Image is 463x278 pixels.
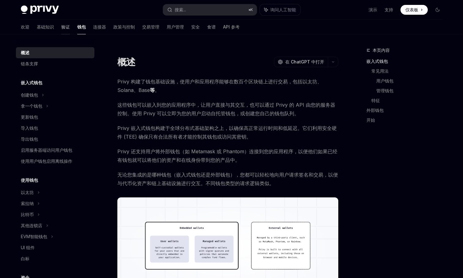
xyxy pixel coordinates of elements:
[61,24,70,29] font: 验证
[21,158,72,164] font: 使用用户钱包启用离线操作
[163,4,257,15] button: 搜索...⌘K
[369,7,377,12] font: 演示
[191,20,200,34] a: 安全
[366,56,447,66] a: 嵌入式钱包
[113,20,135,34] a: 政策与控制
[61,20,70,34] a: 验证
[155,87,160,93] font: 。
[117,125,337,140] font: Privy 嵌入式钱包构建于全球分布式基础架构之上，以确保高正常运行时间和低延迟。它们利用安全硬件 (TEE) 确保只有合法所有者才能控制其钱包或访问其密钥。
[142,20,159,34] a: 交易管理
[117,78,322,93] font: Privy 构建了钱包基础设施，使用户和应用程序能够在数百个区块链上进行交易，包括以太坊、Solana、Base
[223,24,240,29] font: API 参考
[371,96,447,105] a: 特征
[249,7,250,12] font: ⌘
[21,6,59,14] img: 深色标志
[113,24,135,29] font: 政策与控制
[371,68,389,74] font: 常见用法
[16,253,94,264] a: 白标
[117,148,337,163] font: Privy 还支持用户将外部钱包（如 Metamask 或 Phantom）连接到您的应用程序，以便他们如果已经有钱包就可以将他们的资产和在线身份带到您的产品中。
[207,20,216,34] a: 食谱
[274,57,328,67] button: 在 ChatGPT 中打开
[21,212,34,217] font: 比特币
[21,125,38,131] font: 导入钱包
[21,80,42,85] font: 嵌入式钱包
[21,147,72,153] font: 启用服务器端访问用户钱包
[117,56,135,67] font: 概述
[16,134,94,145] a: 导出钱包
[260,4,300,15] button: 询问人工智能
[21,190,34,195] font: 以太坊
[371,66,447,76] a: 常见用法
[371,98,380,103] font: 特征
[150,87,155,93] a: 等
[369,7,377,13] a: 演示
[21,61,38,66] font: 链条支撑
[21,223,42,228] font: 其他连锁店
[142,24,159,29] font: 交易管理
[175,7,186,12] font: 搜索...
[376,76,447,86] a: 用户钱包
[21,50,29,55] font: 概述
[21,256,29,261] font: 白标
[366,117,375,123] font: 开始
[37,20,54,34] a: 基础知识
[376,78,393,83] font: 用户钱包
[16,58,94,69] a: 链条支撑
[117,102,335,116] font: 这些钱包可以嵌入到您的应用程序中，让用户直接与其交互，也可以通过 Privy 的 API 由您的服务器控制。使用 Privy 可以立即为您的用户启动自托管钱包，或创建您自己的钱包队列。
[385,7,393,13] a: 支持
[21,245,35,250] font: UI 组件
[366,108,384,113] font: 外部钱包
[21,24,29,29] font: 欢迎
[16,112,94,123] a: 更新钱包
[270,7,296,12] font: 询问人工智能
[207,24,216,29] font: 食谱
[77,24,86,29] font: 钱包
[16,242,94,253] a: UI 组件
[366,59,388,64] font: 嵌入式钱包
[21,136,38,142] font: 导出钱包
[16,145,94,156] a: 启用服务器端访问用户钱包
[285,59,324,64] font: 在 ChatGPT 中打开
[21,114,38,120] font: 更新钱包
[223,20,240,34] a: API 参考
[93,24,106,29] font: 连接器
[21,92,38,97] font: 创建钱包
[21,234,47,239] font: EVM智能钱包
[21,20,29,34] a: 欢迎
[250,7,253,12] font: K
[21,103,42,109] font: 拿一个钱包
[400,5,428,15] a: 仪表板
[16,156,94,167] a: 使用用户钱包启用离线操作
[405,7,418,12] font: 仪表板
[117,172,338,186] font: 无论您集成的是哪种钱包（嵌入式钱包还是外部钱包），您都可以轻松地向用户请求签名和交易，以便与代币化资产和链上基础设施进行交互。不同钱包类型的请求逻辑类似。
[93,20,106,34] a: 连接器
[16,47,94,58] a: 概述
[21,201,34,206] font: 索拉纳
[167,20,184,34] a: 用户管理
[385,7,393,12] font: 支持
[376,86,447,96] a: 管理钱包
[167,24,184,29] font: 用户管理
[16,123,94,134] a: 导入钱包
[376,88,393,93] font: 管理钱包
[366,105,447,115] a: 外部钱包
[366,115,447,125] a: 开始
[373,48,390,53] font: 本页内容
[77,20,86,34] a: 钱包
[37,24,54,29] font: 基础知识
[433,5,442,15] button: 切换暗模式
[21,177,38,183] font: 使用钱包
[191,24,200,29] font: 安全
